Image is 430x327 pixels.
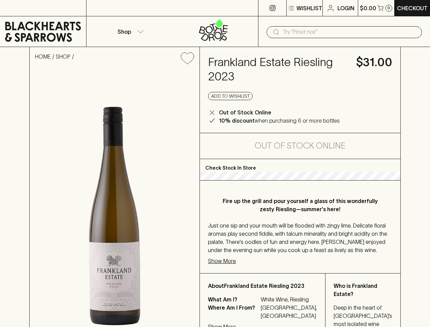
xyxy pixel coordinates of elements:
p: Show More [208,257,236,265]
button: Add to wishlist [178,50,197,67]
p: 0 [387,6,390,10]
p: What Am I? [208,295,259,303]
h5: Out of Stock Online [255,140,346,151]
p: Check Stock In Store [200,159,400,172]
p: Checkout [397,4,428,12]
button: Shop [86,16,172,47]
button: Add to wishlist [208,92,253,100]
p: Login [337,4,354,12]
p: Shop [117,28,131,36]
span: Just one sip and your mouth will be flooded with zingy lime. Delicate floral aromas play second f... [208,222,387,253]
input: Try "Pinot noir" [283,27,416,37]
b: 10% discount [219,118,255,124]
p: White Wine, Riesling [261,295,317,303]
h4: $31.00 [356,55,392,69]
b: Who is Frankland Estate? [334,283,377,297]
p: ⠀ [86,4,92,12]
p: About Frankland Estate Riesling 2023 [208,282,317,290]
a: HOME [35,53,51,60]
p: Where Am I From? [208,303,259,320]
p: $0.00 [360,4,376,12]
p: [GEOGRAPHIC_DATA], [GEOGRAPHIC_DATA] [261,303,317,320]
p: Wishlist [297,4,322,12]
h4: Frankland Estate Riesling 2023 [208,55,348,84]
p: Fire up the grill and pour yourself a glass of this wonderfully zesty Riesling—summer's here! [222,197,379,213]
p: when purchasing 6 or more bottles [219,116,340,125]
p: Out of Stock Online [219,108,271,116]
a: SHOP [56,53,70,60]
